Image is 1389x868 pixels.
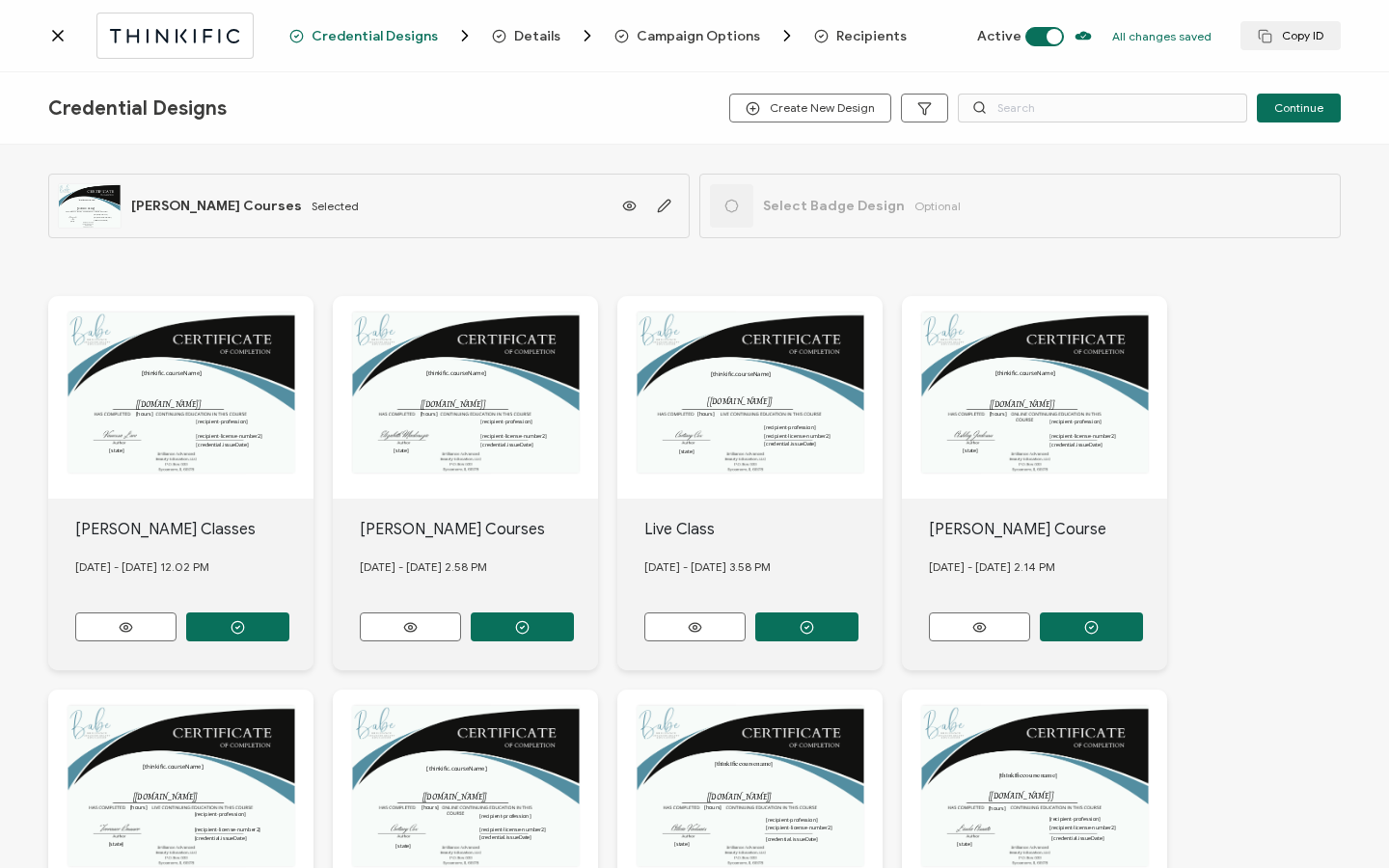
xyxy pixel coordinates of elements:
iframe: Chat Widget [1293,775,1389,868]
span: Credential Designs [289,26,475,45]
div: Live Class [644,518,884,541]
span: Continue [1274,102,1323,114]
span: Credential Designs [312,29,438,43]
button: Continue [1257,94,1341,122]
span: Details [514,29,560,43]
button: Copy ID [1240,21,1341,50]
div: [DATE] - [DATE] 12.02 PM [75,541,314,593]
p: All changes saved [1112,29,1212,43]
span: Credential Designs [48,96,227,121]
div: [DATE] - [DATE] 3.58 PM [644,541,884,593]
span: Details [492,26,597,45]
span: Select Badge Design [763,198,905,214]
div: [PERSON_NAME] Course [929,518,1168,541]
img: thinkific.svg [107,24,243,48]
span: Copy ID [1258,29,1323,43]
span: Recipients [814,29,907,43]
span: Campaign Options [614,26,797,45]
div: [DATE] - [DATE] 2.58 PM [360,541,599,593]
div: [PERSON_NAME] Courses [360,518,599,541]
span: Campaign Options [637,29,760,43]
span: Active [977,28,1021,44]
span: Selected [312,199,359,213]
input: Search [958,94,1247,122]
div: [PERSON_NAME] Classes [75,518,314,541]
div: Breadcrumb [289,26,907,45]
span: Create New Design [746,101,875,116]
span: [PERSON_NAME] Courses [131,198,302,214]
span: Recipients [836,29,907,43]
button: Create New Design [729,94,891,122]
span: Optional [914,199,961,213]
div: [DATE] - [DATE] 2.14 PM [929,541,1168,593]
